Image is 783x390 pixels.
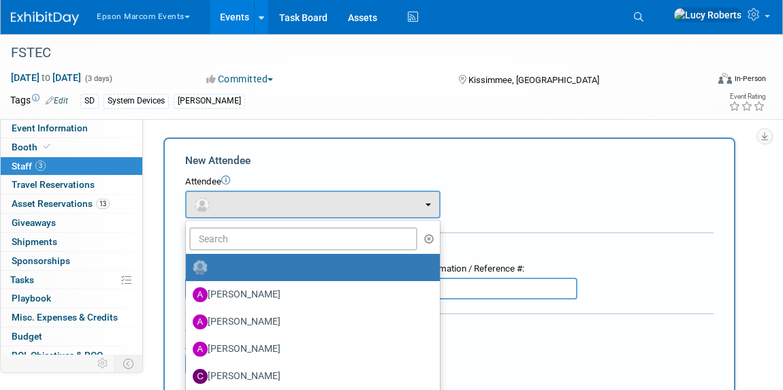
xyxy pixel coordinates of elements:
[12,255,70,266] span: Sponsorships
[193,365,426,387] label: [PERSON_NAME]
[10,93,68,109] td: Tags
[202,72,278,86] button: Committed
[193,260,208,275] img: Unassigned-User-Icon.png
[185,325,714,338] div: Cost:
[729,93,765,100] div: Event Rating
[468,75,599,85] span: Kissimmee, [GEOGRAPHIC_DATA]
[80,94,99,108] div: SD
[185,153,714,168] div: New Attendee
[12,179,95,190] span: Travel Reservations
[414,263,577,276] div: Confirmation / Reference #:
[12,123,88,133] span: Event Information
[46,96,68,105] a: Edit
[12,236,57,247] span: Shipments
[10,71,82,84] span: [DATE] [DATE]
[193,342,208,357] img: A.jpg
[115,355,143,372] td: Toggle Event Tabs
[35,161,46,171] span: 3
[12,350,103,361] span: ROI, Objectives & ROO
[11,12,79,25] img: ExhibitDay
[1,214,142,232] a: Giveaways
[12,198,110,209] span: Asset Reservations
[12,331,42,342] span: Budget
[12,293,51,304] span: Playbook
[193,287,208,302] img: A.jpg
[39,72,52,83] span: to
[1,119,142,137] a: Event Information
[10,274,34,285] span: Tasks
[189,227,417,250] input: Search
[734,74,766,84] div: In-Person
[12,161,46,172] span: Staff
[91,355,115,372] td: Personalize Event Tab Strip
[1,271,142,289] a: Tasks
[1,308,142,327] a: Misc. Expenses & Credits
[12,142,53,152] span: Booth
[12,217,56,228] span: Giveaways
[649,71,767,91] div: Event Format
[1,233,142,251] a: Shipments
[96,199,110,209] span: 13
[103,94,169,108] div: System Devices
[6,41,692,65] div: FSTEC
[7,5,509,19] body: Rich Text Area. Press ALT-0 for help.
[193,311,426,333] label: [PERSON_NAME]
[185,176,714,189] div: Attendee
[1,252,142,270] a: Sponsorships
[44,143,50,150] i: Booth reservation complete
[193,284,426,306] label: [PERSON_NAME]
[1,289,142,308] a: Playbook
[193,369,208,384] img: C.jpg
[193,338,426,360] label: [PERSON_NAME]
[193,314,208,329] img: A.jpg
[185,242,714,256] div: Registration / Ticket Info (optional)
[12,312,118,323] span: Misc. Expenses & Credits
[1,327,142,346] a: Budget
[1,157,142,176] a: Staff3
[84,74,112,83] span: (3 days)
[1,195,142,213] a: Asset Reservations13
[1,176,142,194] a: Travel Reservations
[1,138,142,157] a: Booth
[1,346,142,365] a: ROI, Objectives & ROO
[174,94,245,108] div: [PERSON_NAME]
[718,73,732,84] img: Format-Inperson.png
[673,7,742,22] img: Lucy Roberts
